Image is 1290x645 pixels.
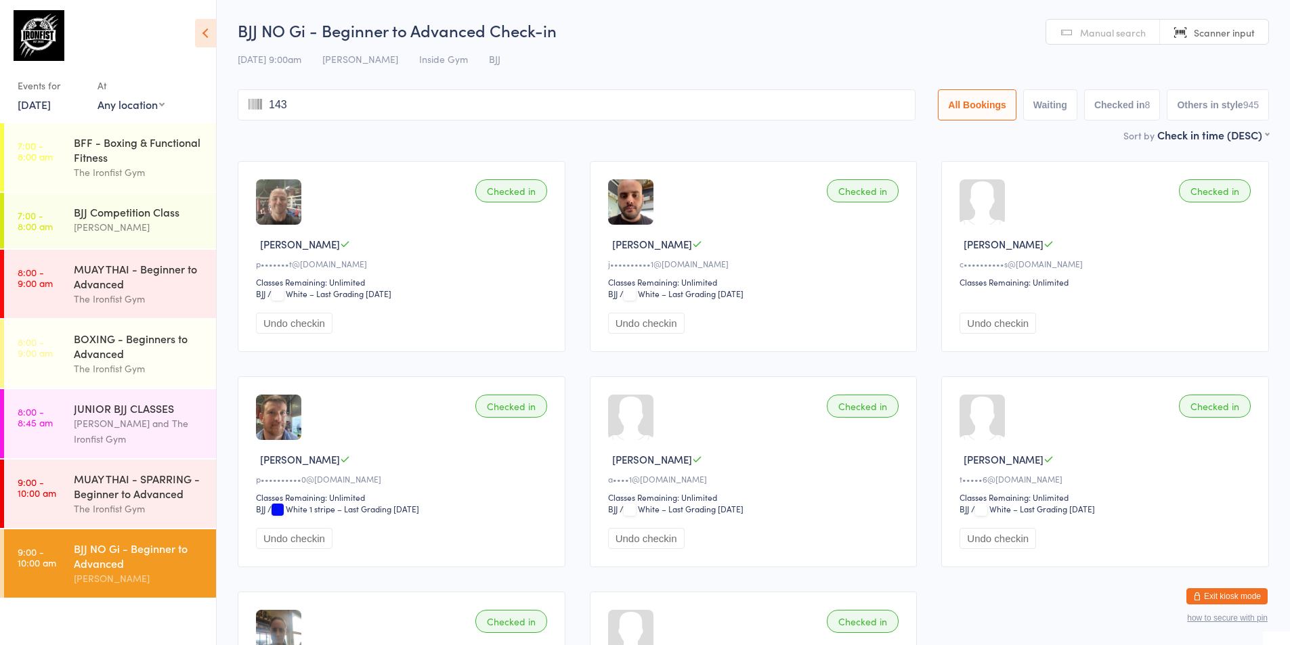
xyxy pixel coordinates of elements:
[1179,179,1251,202] div: Checked in
[18,546,56,568] time: 9:00 - 10:00 am
[960,276,1255,288] div: Classes Remaining: Unlimited
[98,97,165,112] div: Any location
[608,473,903,485] div: a••••1@[DOMAIN_NAME]
[74,401,205,416] div: JUNIOR BJJ CLASSES
[18,406,53,428] time: 8:00 - 8:45 am
[960,473,1255,485] div: t•••••6@[DOMAIN_NAME]
[827,610,899,633] div: Checked in
[608,503,618,514] div: BJJ
[74,219,205,235] div: [PERSON_NAME]
[4,123,216,192] a: 7:00 -8:00 amBFF - Boxing & Functional FitnessThe Ironfist Gym
[960,503,969,514] div: BJJ
[74,261,205,291] div: MUAY THAI - Beginner to Advanced
[256,179,301,225] img: image1711283245.png
[475,179,547,202] div: Checked in
[1157,127,1269,142] div: Check in time (DESC)
[256,258,551,269] div: p•••••••t@[DOMAIN_NAME]
[475,395,547,418] div: Checked in
[971,503,1095,514] span: / White – Last Grading [DATE]
[238,89,916,120] input: Search
[267,503,419,514] span: / White 1 stripe – Last Grading [DATE]
[98,74,165,97] div: At
[1179,395,1251,418] div: Checked in
[74,471,205,501] div: MUAY THAI - SPARRING - Beginner to Advanced
[74,331,205,361] div: BOXING - Beginners to Advanced
[475,610,547,633] div: Checked in
[74,204,205,219] div: BJJ Competition Class
[238,19,1269,41] h2: BJJ NO Gi - Beginner to Advanced Check-in
[4,193,216,248] a: 7:00 -8:00 amBJJ Competition Class[PERSON_NAME]
[74,291,205,307] div: The Ironfist Gym
[267,288,391,299] span: / White – Last Grading [DATE]
[4,460,216,528] a: 9:00 -10:00 amMUAY THAI - SPARRING - Beginner to AdvancedThe Ironfist Gym
[620,503,744,514] span: / White – Last Grading [DATE]
[14,10,64,61] img: The Ironfist Gym
[4,529,216,598] a: 9:00 -10:00 amBJJ NO Gi - Beginner to Advanced[PERSON_NAME]
[1023,89,1077,120] button: Waiting
[960,491,1255,503] div: Classes Remaining: Unlimited
[827,395,899,418] div: Checked in
[74,541,205,571] div: BJJ NO Gi - Beginner to Advanced
[256,473,551,485] div: p••••••••••0@[DOMAIN_NAME]
[608,179,653,225] img: image1711312416.png
[74,135,205,164] div: BFF - Boxing & Functional Fitness
[608,313,685,334] button: Undo checkin
[74,164,205,180] div: The Ironfist Gym
[4,319,216,388] a: 8:00 -9:00 amBOXING - Beginners to AdvancedThe Ironfist Gym
[1167,89,1269,120] button: Others in style945
[612,237,692,251] span: [PERSON_NAME]
[608,288,618,299] div: BJJ
[964,452,1044,466] span: [PERSON_NAME]
[260,237,340,251] span: [PERSON_NAME]
[620,288,744,299] span: / White – Last Grading [DATE]
[1080,26,1146,39] span: Manual search
[18,140,53,162] time: 7:00 - 8:00 am
[960,258,1255,269] div: c••••••••••s@[DOMAIN_NAME]
[260,452,340,466] span: [PERSON_NAME]
[18,74,84,97] div: Events for
[238,52,301,66] span: [DATE] 9:00am
[74,571,205,586] div: [PERSON_NAME]
[612,452,692,466] span: [PERSON_NAME]
[256,503,265,514] div: BJJ
[964,237,1044,251] span: [PERSON_NAME]
[1243,99,1259,110] div: 945
[1186,588,1268,604] button: Exit kiosk mode
[960,528,1036,549] button: Undo checkin
[1084,89,1161,120] button: Checked in8
[18,267,53,288] time: 8:00 - 9:00 am
[827,179,899,202] div: Checked in
[1187,613,1268,623] button: how to secure with pin
[608,528,685,549] button: Undo checkin
[419,52,468,66] span: Inside Gym
[322,52,398,66] span: [PERSON_NAME]
[1123,129,1155,142] label: Sort by
[18,336,53,358] time: 8:00 - 9:00 am
[18,97,51,112] a: [DATE]
[256,313,332,334] button: Undo checkin
[18,476,56,498] time: 9:00 - 10:00 am
[938,89,1016,120] button: All Bookings
[256,395,301,440] img: image1712049436.png
[256,276,551,288] div: Classes Remaining: Unlimited
[4,389,216,458] a: 8:00 -8:45 amJUNIOR BJJ CLASSES[PERSON_NAME] and The Ironfist Gym
[256,528,332,549] button: Undo checkin
[256,491,551,503] div: Classes Remaining: Unlimited
[1145,99,1151,110] div: 8
[74,361,205,376] div: The Ironfist Gym
[256,288,265,299] div: BJJ
[960,313,1036,334] button: Undo checkin
[1194,26,1255,39] span: Scanner input
[608,258,903,269] div: j••••••••••1@[DOMAIN_NAME]
[489,52,500,66] span: BJJ
[608,491,903,503] div: Classes Remaining: Unlimited
[4,250,216,318] a: 8:00 -9:00 amMUAY THAI - Beginner to AdvancedThe Ironfist Gym
[74,501,205,516] div: The Ironfist Gym
[74,416,205,447] div: [PERSON_NAME] and The Ironfist Gym
[608,276,903,288] div: Classes Remaining: Unlimited
[18,210,53,231] time: 7:00 - 8:00 am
